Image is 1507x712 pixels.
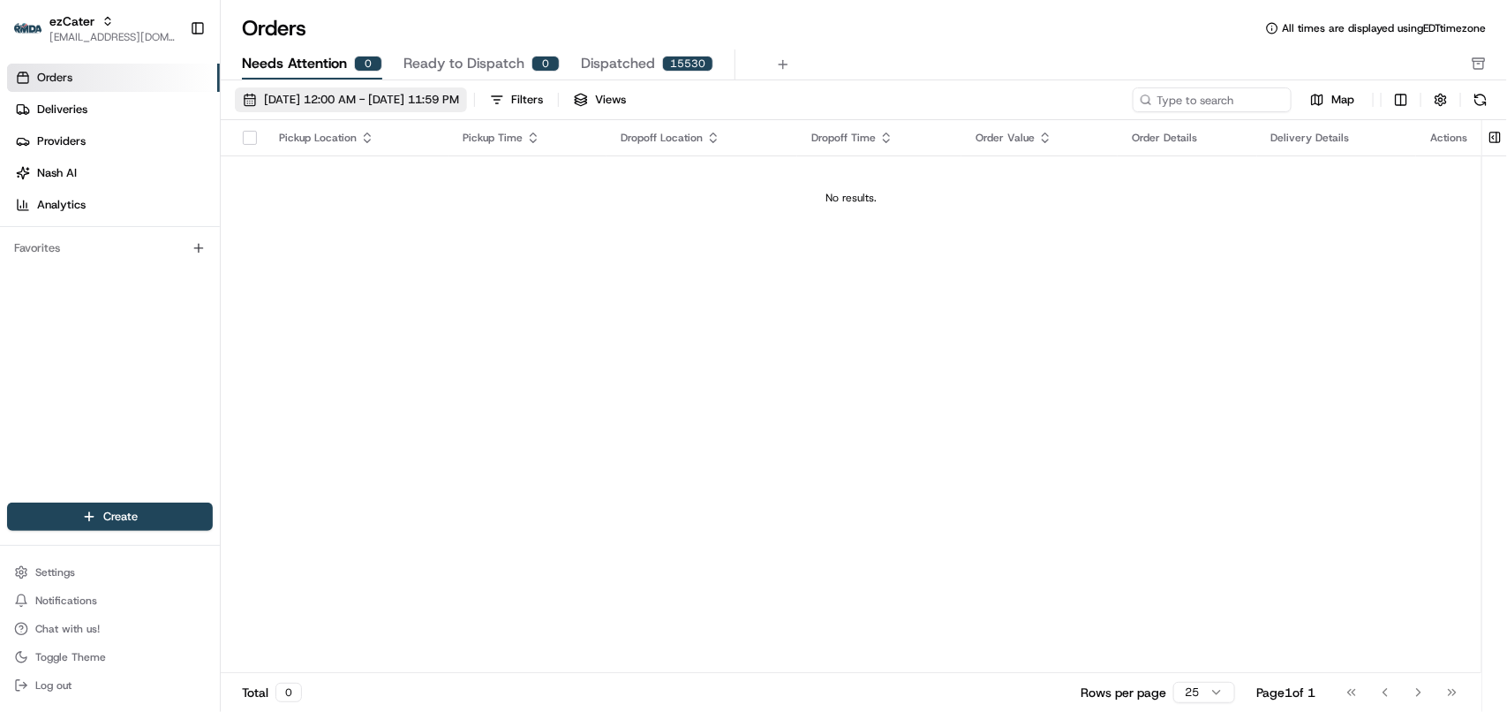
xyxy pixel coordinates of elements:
span: Toggle Theme [35,650,106,664]
input: Clear [46,114,291,133]
button: Notifications [7,588,213,613]
button: Views [566,87,634,112]
button: [EMAIL_ADDRESS][DOMAIN_NAME] [49,30,176,44]
span: [DATE] 12:00 AM - [DATE] 11:59 PM [264,92,459,108]
a: Analytics [7,191,220,219]
div: Order Value [976,131,1104,145]
button: Map [1299,89,1366,110]
div: Actions [1430,131,1467,145]
span: Dispatched [581,53,655,74]
div: Page 1 of 1 [1256,684,1315,701]
span: Knowledge Base [35,256,135,274]
div: We're available if you need us! [60,186,223,201]
div: Delivery Details [1271,131,1402,145]
div: 15530 [662,56,713,72]
a: Providers [7,127,220,155]
span: Views [595,92,626,108]
p: Welcome 👋 [18,71,321,99]
div: 💻 [149,258,163,272]
h1: Orders [242,14,306,42]
a: Nash AI [7,159,220,187]
div: No results. [228,191,1474,205]
img: Nash [18,18,53,53]
button: Settings [7,560,213,585]
span: Log out [35,678,72,693]
span: Notifications [35,594,97,608]
div: Favorites [7,234,213,262]
div: Dropoff Time [811,131,947,145]
img: ezCater [14,23,42,34]
button: ezCater [49,12,94,30]
input: Type to search [1133,87,1292,112]
div: 0 [531,56,560,72]
span: Nash AI [37,165,77,181]
a: 💻API Documentation [142,249,290,281]
div: 📗 [18,258,32,272]
span: Pylon [176,299,214,313]
span: Ready to Dispatch [403,53,524,74]
span: Settings [35,565,75,579]
span: All times are displayed using EDT timezone [1282,21,1486,35]
div: Filters [511,92,543,108]
a: Deliveries [7,95,220,124]
img: 1736555255976-a54dd68f-1ca7-489b-9aae-adbdc363a1c4 [18,169,49,201]
span: Create [103,509,138,525]
button: Refresh [1468,87,1493,112]
span: Providers [37,133,86,149]
a: Powered byPylon [124,299,214,313]
button: Log out [7,673,213,698]
div: 0 [354,56,382,72]
span: Needs Attention [242,53,347,74]
div: Order Details [1132,131,1243,145]
p: Rows per page [1081,684,1166,701]
button: ezCaterezCater[EMAIL_ADDRESS][DOMAIN_NAME] [7,7,183,49]
span: Chat with us! [35,622,100,636]
a: 📗Knowledge Base [11,249,142,281]
span: Deliveries [37,102,87,117]
button: Filters [482,87,551,112]
a: Orders [7,64,220,92]
button: Chat with us! [7,617,213,641]
div: Start new chat [60,169,290,186]
button: Create [7,503,213,531]
div: Pickup Time [463,131,592,145]
div: Pickup Location [279,131,434,145]
button: [DATE] 12:00 AM - [DATE] 11:59 PM [235,87,467,112]
span: Analytics [37,197,86,213]
button: Toggle Theme [7,645,213,670]
span: Map [1331,92,1354,108]
div: Dropoff Location [621,131,783,145]
div: Total [242,683,302,702]
span: Orders [37,70,72,86]
div: 0 [275,683,302,702]
button: Start new chat [300,174,321,195]
span: API Documentation [167,256,283,274]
